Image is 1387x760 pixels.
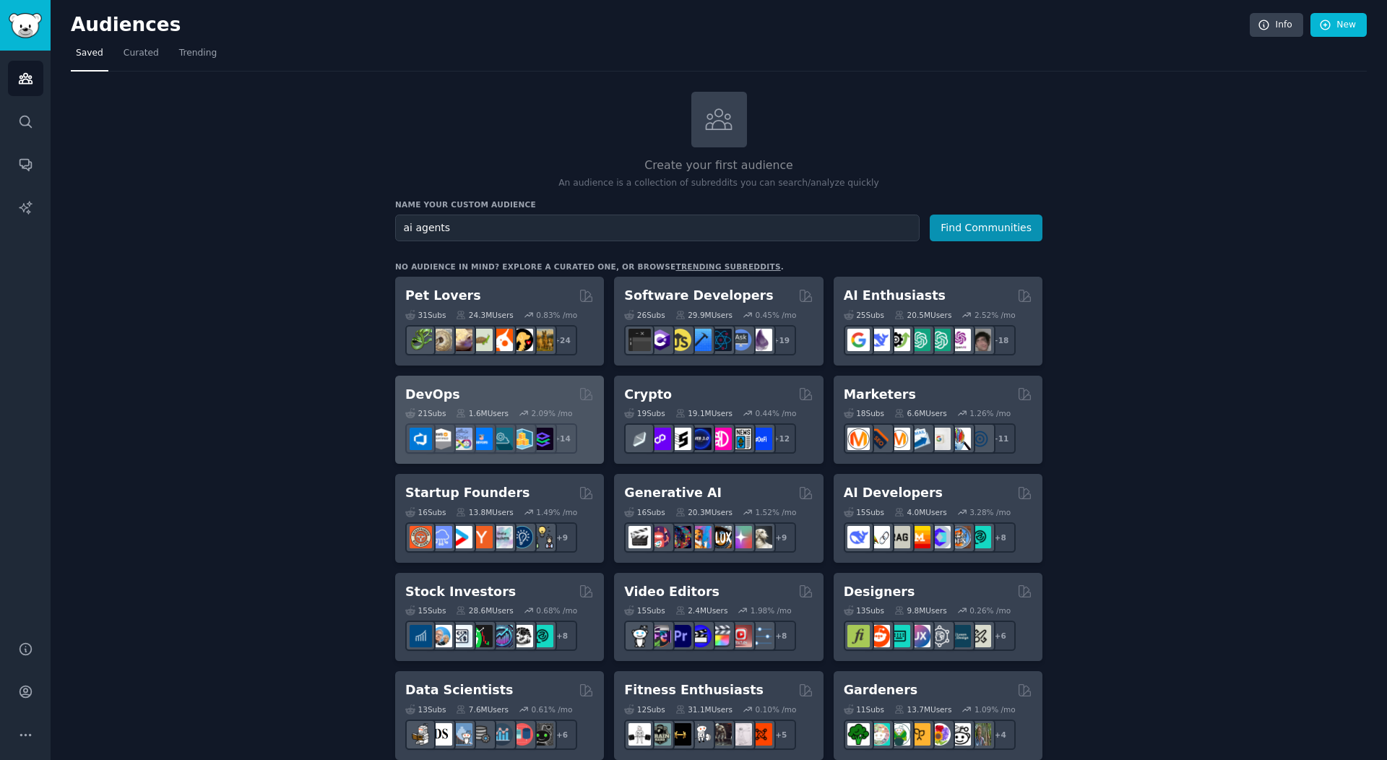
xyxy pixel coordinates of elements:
img: Forex [450,625,472,647]
div: 16 Sub s [624,507,665,517]
img: web3 [689,428,712,450]
img: MarketingResearch [949,428,971,450]
img: csharp [649,329,671,351]
div: 25 Sub s [844,310,884,320]
div: 13.8M Users [456,507,513,517]
div: 0.83 % /mo [536,310,577,320]
img: DevOpsLinks [470,428,493,450]
h2: Stock Investors [405,583,516,601]
img: EntrepreneurRideAlong [410,526,432,548]
div: 11 Sub s [844,704,884,714]
img: deepdream [669,526,691,548]
div: 0.44 % /mo [756,408,797,418]
img: flowers [928,723,951,746]
h3: Name your custom audience [395,199,1042,210]
img: Rag [888,526,910,548]
p: An audience is a collection of subreddits you can search/analyze quickly [395,177,1042,190]
img: StocksAndTrading [491,625,513,647]
img: LangChain [868,526,890,548]
div: 18 Sub s [844,408,884,418]
img: 0xPolygon [649,428,671,450]
img: chatgpt_prompts_ [928,329,951,351]
a: Curated [118,42,164,72]
img: fitness30plus [709,723,732,746]
img: personaltraining [750,723,772,746]
img: technicalanalysis [531,625,553,647]
img: aivideo [628,526,651,548]
img: weightroom [689,723,712,746]
img: googleads [928,428,951,450]
img: swingtrading [511,625,533,647]
div: + 6 [985,621,1016,651]
img: ethstaker [669,428,691,450]
input: Pick a short name, like "Digital Marketers" or "Movie-Goers" [395,215,920,241]
img: CryptoNews [730,428,752,450]
img: data [531,723,553,746]
img: MistralAI [908,526,930,548]
img: llmops [949,526,971,548]
img: GardenersWorld [969,723,991,746]
div: + 8 [547,621,577,651]
span: Trending [179,47,217,60]
img: GardeningUK [908,723,930,746]
div: 28.6M Users [456,605,513,616]
img: GymMotivation [649,723,671,746]
div: 13 Sub s [844,605,884,616]
img: AskMarketing [888,428,910,450]
div: 1.49 % /mo [536,507,577,517]
div: 20.3M Users [675,507,733,517]
img: PetAdvice [511,329,533,351]
h2: Designers [844,583,915,601]
a: Trending [174,42,222,72]
a: New [1310,13,1367,38]
img: ballpython [430,329,452,351]
img: gopro [628,625,651,647]
img: DeepSeek [847,526,870,548]
img: postproduction [750,625,772,647]
img: indiehackers [491,526,513,548]
a: trending subreddits [675,262,780,271]
div: 4.0M Users [894,507,947,517]
img: UX_Design [969,625,991,647]
img: defi_ [750,428,772,450]
div: 1.6M Users [456,408,509,418]
img: workout [669,723,691,746]
img: FluxAI [709,526,732,548]
div: 1.52 % /mo [756,507,797,517]
img: learndesign [949,625,971,647]
img: UXDesign [908,625,930,647]
div: + 24 [547,325,577,355]
div: 19.1M Users [675,408,733,418]
img: userexperience [928,625,951,647]
img: dogbreed [531,329,553,351]
div: 2.52 % /mo [975,310,1016,320]
div: 15 Sub s [624,605,665,616]
img: editors [649,625,671,647]
h2: Pet Lovers [405,287,481,305]
img: SaaS [430,526,452,548]
h2: Marketers [844,386,916,404]
img: AWS_Certified_Experts [430,428,452,450]
img: reactnative [709,329,732,351]
h2: Audiences [71,14,1250,37]
img: sdforall [689,526,712,548]
h2: Software Developers [624,287,773,305]
div: 6.6M Users [894,408,947,418]
div: 1.09 % /mo [975,704,1016,714]
img: cockatiel [491,329,513,351]
div: + 6 [547,720,577,750]
div: 1.26 % /mo [969,408,1011,418]
img: DreamBooth [750,526,772,548]
img: AItoolsCatalog [888,329,910,351]
img: azuredevops [410,428,432,450]
div: + 8 [766,621,796,651]
div: 24.3M Users [456,310,513,320]
div: 0.45 % /mo [756,310,797,320]
img: physicaltherapy [730,723,752,746]
img: startup [450,526,472,548]
img: succulents [868,723,890,746]
a: Saved [71,42,108,72]
div: + 19 [766,325,796,355]
div: 2.4M Users [675,605,728,616]
img: datascience [430,723,452,746]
